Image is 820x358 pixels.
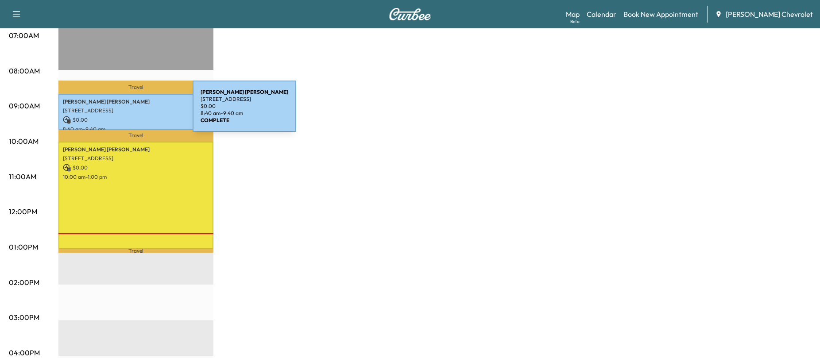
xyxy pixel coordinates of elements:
p: [PERSON_NAME] [PERSON_NAME] [63,98,209,105]
p: Travel [58,249,213,253]
p: 02:00PM [9,277,39,288]
p: 10:00AM [9,136,39,146]
p: 8:40 am - 9:40 am [63,126,209,133]
p: $ 0.00 [201,103,288,110]
p: Travel [58,130,213,142]
p: [STREET_ADDRESS] [201,96,288,103]
span: [PERSON_NAME] Chevrolet [726,9,813,19]
a: MapBeta [566,9,580,19]
p: Travel [58,81,213,94]
div: Beta [570,18,580,25]
img: Curbee Logo [389,8,431,20]
p: [PERSON_NAME] [PERSON_NAME] [63,146,209,153]
p: [STREET_ADDRESS] [63,107,209,114]
b: [PERSON_NAME] [PERSON_NAME] [201,89,288,95]
p: $ 0.00 [63,116,209,124]
p: $ 0.00 [63,164,209,172]
p: 04:00PM [9,347,40,358]
p: 03:00PM [9,312,39,323]
p: 01:00PM [9,242,38,252]
p: 07:00AM [9,30,39,41]
b: COMPLETE [201,117,229,123]
p: 12:00PM [9,206,37,217]
p: 09:00AM [9,100,40,111]
p: 8:40 am - 9:40 am [201,110,288,117]
p: 08:00AM [9,65,40,76]
a: Book New Appointment [623,9,698,19]
a: Calendar [587,9,616,19]
p: 11:00AM [9,171,36,182]
p: [STREET_ADDRESS] [63,155,209,162]
p: 10:00 am - 1:00 pm [63,173,209,181]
